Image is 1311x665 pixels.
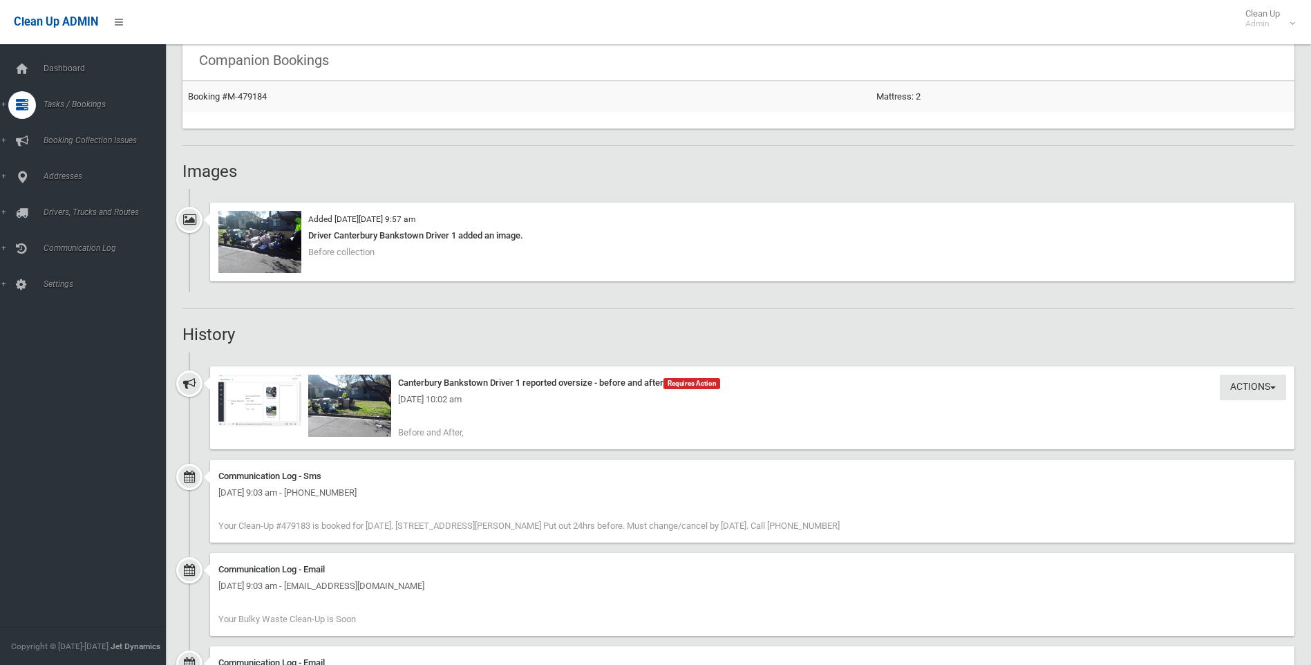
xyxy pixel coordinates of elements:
h2: History [182,326,1294,344]
small: Added [DATE][DATE] 9:57 am [308,214,415,224]
div: Communication Log - Sms [218,468,1286,485]
div: Driver Canterbury Bankstown Driver 1 added an image. [218,227,1286,244]
div: [DATE] 10:02 am [218,391,1286,408]
span: Clean Up ADMIN [14,15,98,28]
span: Addresses [39,171,176,181]
strong: Jet Dynamics [111,641,160,651]
td: Mattress: 2 [871,81,1294,112]
img: 2025-08-2609.57.025242109394642866342.jpg [218,211,301,273]
span: Booking Collection Issues [39,135,176,145]
span: Dashboard [39,64,176,73]
h2: Images [182,162,1294,180]
img: Screenshot_20250826-100220_Firefox.jpg [218,375,301,427]
a: Booking #M-479184 [188,91,267,102]
button: Actions [1220,375,1286,400]
span: Your Bulky Waste Clean-Up is Soon [218,614,356,624]
span: Tasks / Bookings [39,100,176,109]
div: Communication Log - Email [218,561,1286,578]
span: Requires Action [663,378,720,389]
span: Clean Up [1238,8,1294,29]
div: [DATE] 9:03 am - [EMAIL_ADDRESS][DOMAIN_NAME] [218,578,1286,594]
span: Before and After, [398,427,464,438]
span: Before collection [308,247,375,257]
span: Drivers, Trucks and Routes [39,207,176,217]
small: Admin [1245,19,1280,29]
div: Canterbury Bankstown Driver 1 reported oversize - before and after [218,375,1286,391]
header: Companion Bookings [182,47,346,74]
img: 2025-08-2610.01.162723993783593970601.jpg [308,375,391,437]
span: Copyright © [DATE]-[DATE] [11,641,109,651]
div: [DATE] 9:03 am - [PHONE_NUMBER] [218,485,1286,501]
span: Settings [39,279,176,289]
span: Your Clean-Up #479183 is booked for [DATE]. [STREET_ADDRESS][PERSON_NAME] Put out 24hrs before. M... [218,521,840,531]
span: Communication Log [39,243,176,253]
